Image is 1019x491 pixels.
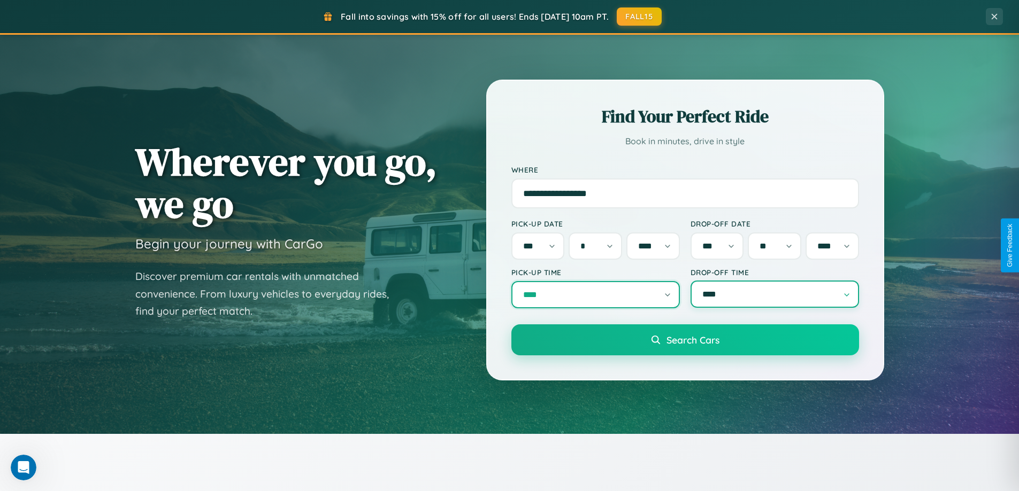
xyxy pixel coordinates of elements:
[511,134,859,149] p: Book in minutes, drive in style
[511,324,859,355] button: Search Cars
[691,268,859,277] label: Drop-off Time
[666,334,719,346] span: Search Cars
[135,268,403,320] p: Discover premium car rentals with unmatched convenience. From luxury vehicles to everyday rides, ...
[511,165,859,174] label: Where
[511,268,680,277] label: Pick-up Time
[341,11,609,22] span: Fall into savings with 15% off for all users! Ends [DATE] 10am PT.
[135,141,437,225] h1: Wherever you go, we go
[617,7,662,26] button: FALL15
[511,105,859,128] h2: Find Your Perfect Ride
[511,219,680,228] label: Pick-up Date
[1006,224,1014,267] div: Give Feedback
[691,219,859,228] label: Drop-off Date
[135,236,323,252] h3: Begin your journey with CarGo
[11,455,36,480] iframe: Intercom live chat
